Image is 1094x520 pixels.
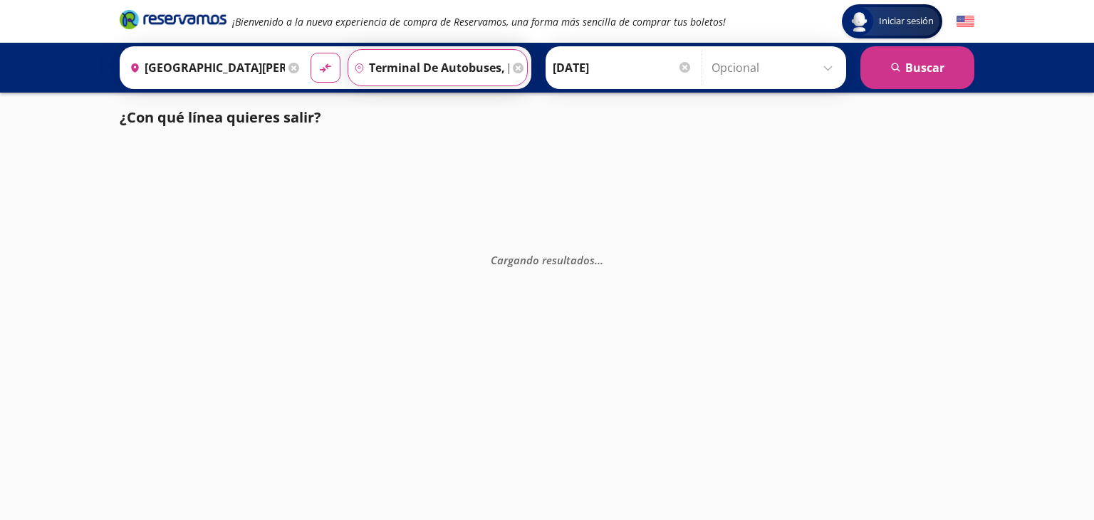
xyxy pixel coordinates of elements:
span: . [595,253,598,267]
span: . [598,253,600,267]
input: Elegir Fecha [553,50,692,85]
button: Buscar [860,46,974,89]
i: Brand Logo [120,9,226,30]
span: . [600,253,603,267]
a: Brand Logo [120,9,226,34]
input: Buscar Origen [124,50,285,85]
input: Opcional [712,50,839,85]
p: ¿Con qué línea quieres salir? [120,107,321,128]
button: English [957,13,974,31]
input: Buscar Destino [348,50,509,85]
span: Iniciar sesión [873,14,939,28]
em: Cargando resultados [491,253,603,267]
em: ¡Bienvenido a la nueva experiencia de compra de Reservamos, una forma más sencilla de comprar tus... [232,15,726,28]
